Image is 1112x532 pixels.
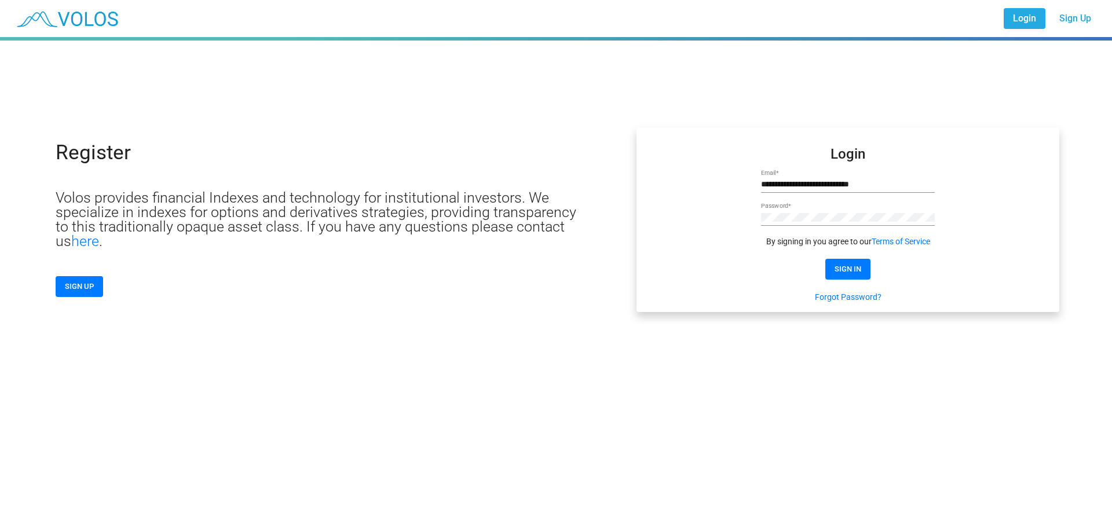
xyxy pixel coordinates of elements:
[9,4,124,33] img: blue_transparent.png
[71,233,99,250] a: here
[761,236,935,247] div: By signing in you agree to our
[825,259,870,280] button: SIGN IN
[835,265,861,273] span: SIGN IN
[65,282,94,291] span: SIGN UP
[1013,13,1036,24] span: Login
[1059,13,1091,24] span: Sign Up
[1050,8,1100,29] a: Sign Up
[831,148,865,160] mat-card-title: Login
[56,142,131,163] p: Register
[815,291,881,303] a: Forgot Password?
[56,190,584,248] p: Volos provides financial Indexes and technology for institutional investors. We specialize in ind...
[1004,8,1045,29] a: Login
[56,276,103,297] button: SIGN UP
[872,236,930,247] a: Terms of Service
